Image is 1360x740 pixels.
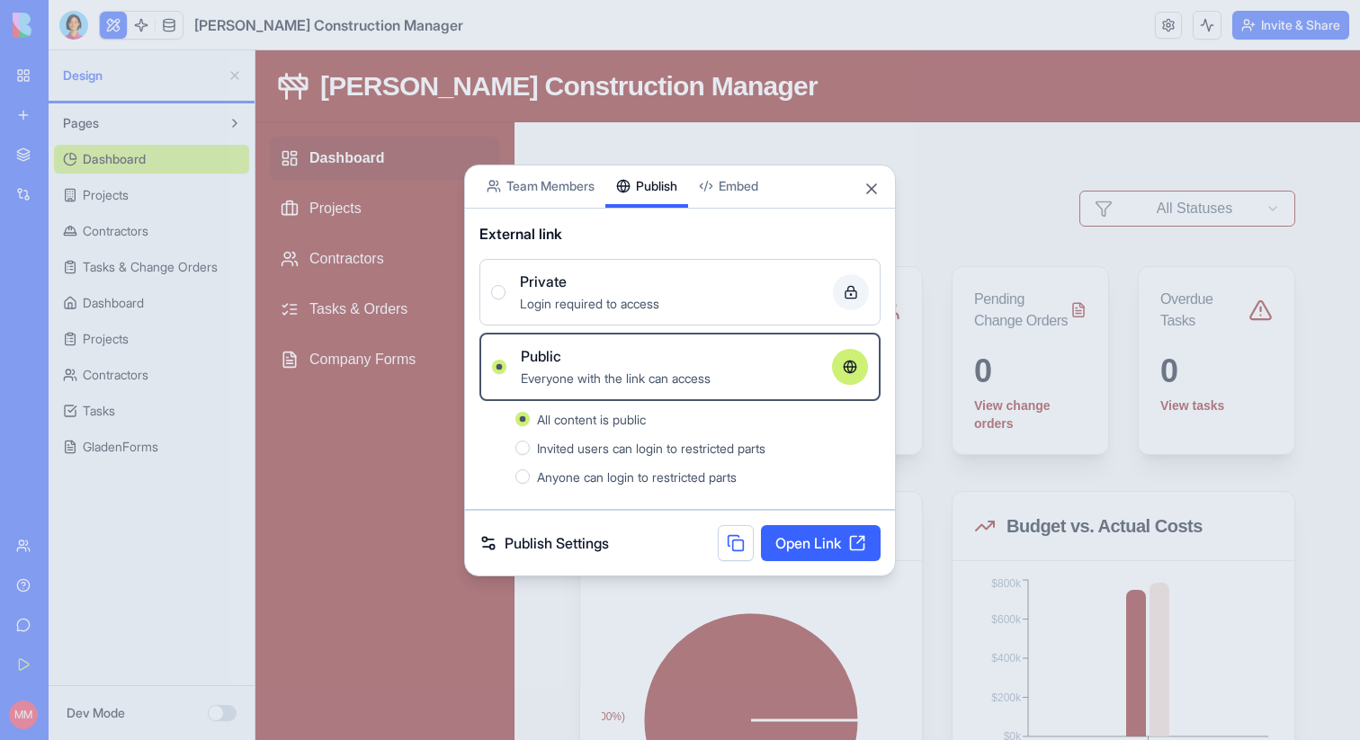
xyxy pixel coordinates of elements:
[905,303,1017,339] div: 0
[537,412,646,427] span: All content is public
[14,288,244,331] a: Company Forms
[515,412,530,426] button: All content is public
[719,346,831,382] a: View change orders
[688,165,769,208] button: Embed
[515,469,530,484] button: Anyone can login to restricted parts
[14,137,244,180] a: Projects
[736,602,766,614] tspan: $400k
[736,563,766,575] tspan: $600k
[479,223,562,245] span: External link
[537,469,737,485] span: Anyone can login to restricted parts
[346,238,434,281] div: Active Projects
[479,532,609,554] a: Publish Settings
[736,527,766,539] tspan: $800k
[492,360,506,374] button: PublicEveryone with the link can access
[605,165,688,208] button: Publish
[521,345,561,367] span: Public
[381,140,624,176] h1: GCM Dashboard
[520,271,567,292] span: Private
[532,238,622,281] div: Total Contractors
[346,303,459,339] div: 1
[346,346,459,382] a: Currently in progress
[532,303,645,339] div: 0
[905,238,993,281] div: Overdue Tasks
[476,165,605,208] button: Team Members
[719,463,1017,488] div: Budget vs. Actual Costs
[863,180,881,198] button: Close
[761,525,881,561] a: Open Link
[18,16,566,56] a: [PERSON_NAME] Construction Manager
[14,86,244,129] a: Dashboard
[14,187,244,230] a: Contractors
[65,20,562,52] h1: [PERSON_NAME] Construction Manager
[719,238,815,281] div: Pending Change Orders
[532,346,645,382] a: View all contractors
[521,370,711,386] span: Everyone with the link can access
[736,641,766,654] tspan: $200k
[346,463,645,488] div: Project Status Distribution
[905,346,1017,364] a: View tasks
[748,680,766,692] tspan: $0k
[537,441,765,456] span: Invited users can login to restricted parts
[719,303,831,339] div: 0
[515,441,530,455] button: Invited users can login to restricted parts
[491,285,506,299] button: PrivateLogin required to access
[520,296,659,311] span: Login required to access
[14,237,244,281] a: Tasks & Orders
